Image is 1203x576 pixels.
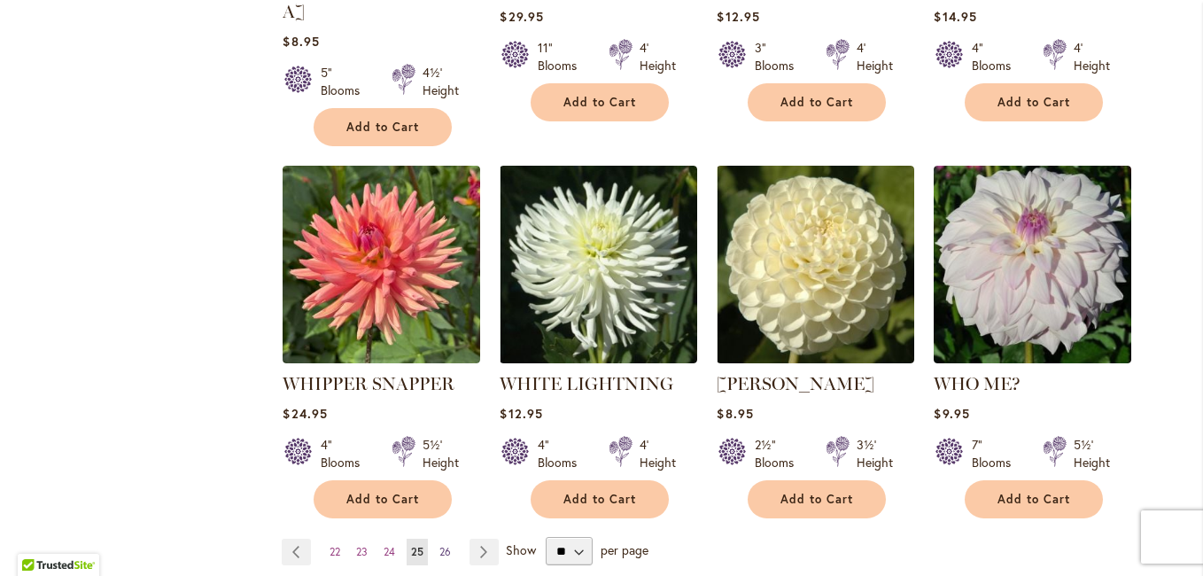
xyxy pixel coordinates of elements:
span: 22 [330,545,340,558]
iframe: Launch Accessibility Center [13,513,63,563]
span: $8.95 [717,405,753,422]
span: 25 [411,545,423,558]
a: 23 [352,539,372,565]
a: 24 [379,539,400,565]
span: $14.95 [934,8,976,25]
span: 23 [356,545,368,558]
span: per page [601,541,648,558]
div: 4' Height [640,39,676,74]
span: Add to Cart [346,492,419,507]
span: Add to Cart [563,95,636,110]
div: 5½' Height [423,436,459,471]
a: 22 [325,539,345,565]
div: 4' Height [640,436,676,471]
a: WHITE NETTIE [717,350,914,367]
button: Add to Cart [965,83,1103,121]
span: 26 [439,545,451,558]
a: Who Me? [934,350,1131,367]
div: 4½' Height [423,64,459,99]
button: Add to Cart [748,83,886,121]
span: $12.95 [717,8,759,25]
div: 5" Blooms [321,64,370,99]
div: 2½" Blooms [755,436,804,471]
span: Show [506,541,536,558]
span: 24 [384,545,395,558]
span: $29.95 [500,8,543,25]
span: $24.95 [283,405,327,422]
span: Add to Cart [780,492,853,507]
button: Add to Cart [531,83,669,121]
a: [PERSON_NAME] [717,373,874,394]
span: Add to Cart [346,120,419,135]
div: 4" Blooms [321,436,370,471]
span: Add to Cart [563,492,636,507]
button: Add to Cart [531,480,669,518]
span: $12.95 [500,405,542,422]
a: 26 [435,539,455,565]
div: 5½' Height [1074,436,1110,471]
div: 11" Blooms [538,39,587,74]
button: Add to Cart [748,480,886,518]
a: WHO ME? [934,373,1021,394]
div: 3" Blooms [755,39,804,74]
button: Add to Cart [314,480,452,518]
div: 4" Blooms [972,39,1021,74]
img: WHITE NETTIE [717,166,914,363]
div: 4' Height [1074,39,1110,74]
img: WHIPPER SNAPPER [283,166,480,363]
a: WHIPPER SNAPPER [283,350,480,367]
span: $9.95 [934,405,969,422]
button: Add to Cart [965,480,1103,518]
a: WHIPPER SNAPPER [283,373,454,394]
img: Who Me? [934,166,1131,363]
img: WHITE LIGHTNING [500,166,697,363]
a: WHITE LIGHTNING [500,350,697,367]
div: 4' Height [857,39,893,74]
span: Add to Cart [997,95,1070,110]
div: 7" Blooms [972,436,1021,471]
span: Add to Cart [997,492,1070,507]
div: 4" Blooms [538,436,587,471]
a: WHITE LIGHTNING [500,373,673,394]
button: Add to Cart [314,108,452,146]
span: $8.95 [283,33,319,50]
span: Add to Cart [780,95,853,110]
div: 3½' Height [857,436,893,471]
